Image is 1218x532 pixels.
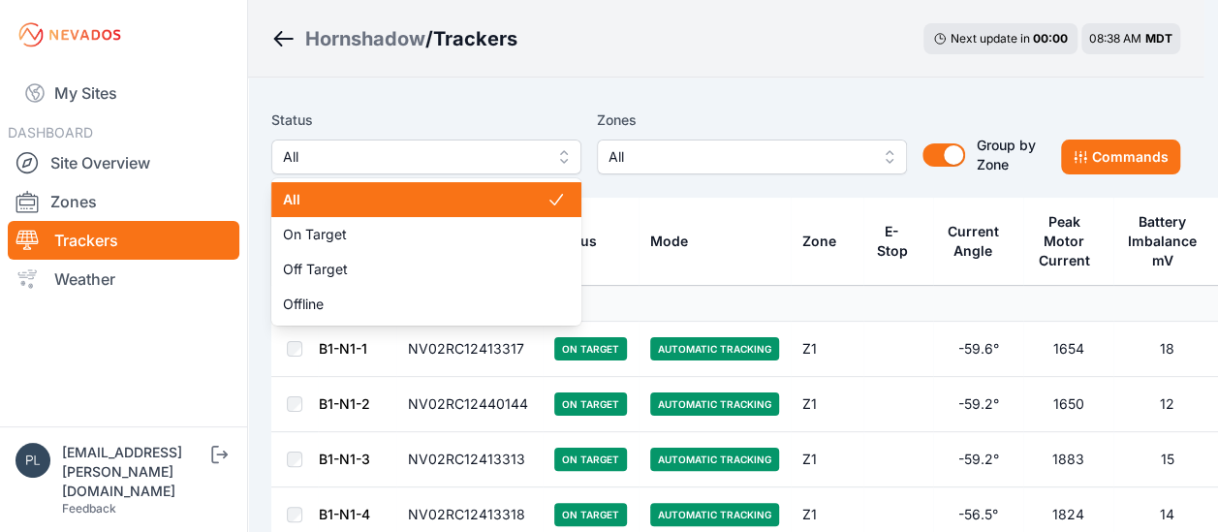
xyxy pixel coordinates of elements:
[283,225,547,244] span: On Target
[271,140,581,174] button: All
[283,190,547,209] span: All
[283,260,547,279] span: Off Target
[283,145,543,169] span: All
[271,178,581,326] div: All
[283,295,547,314] span: Offline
